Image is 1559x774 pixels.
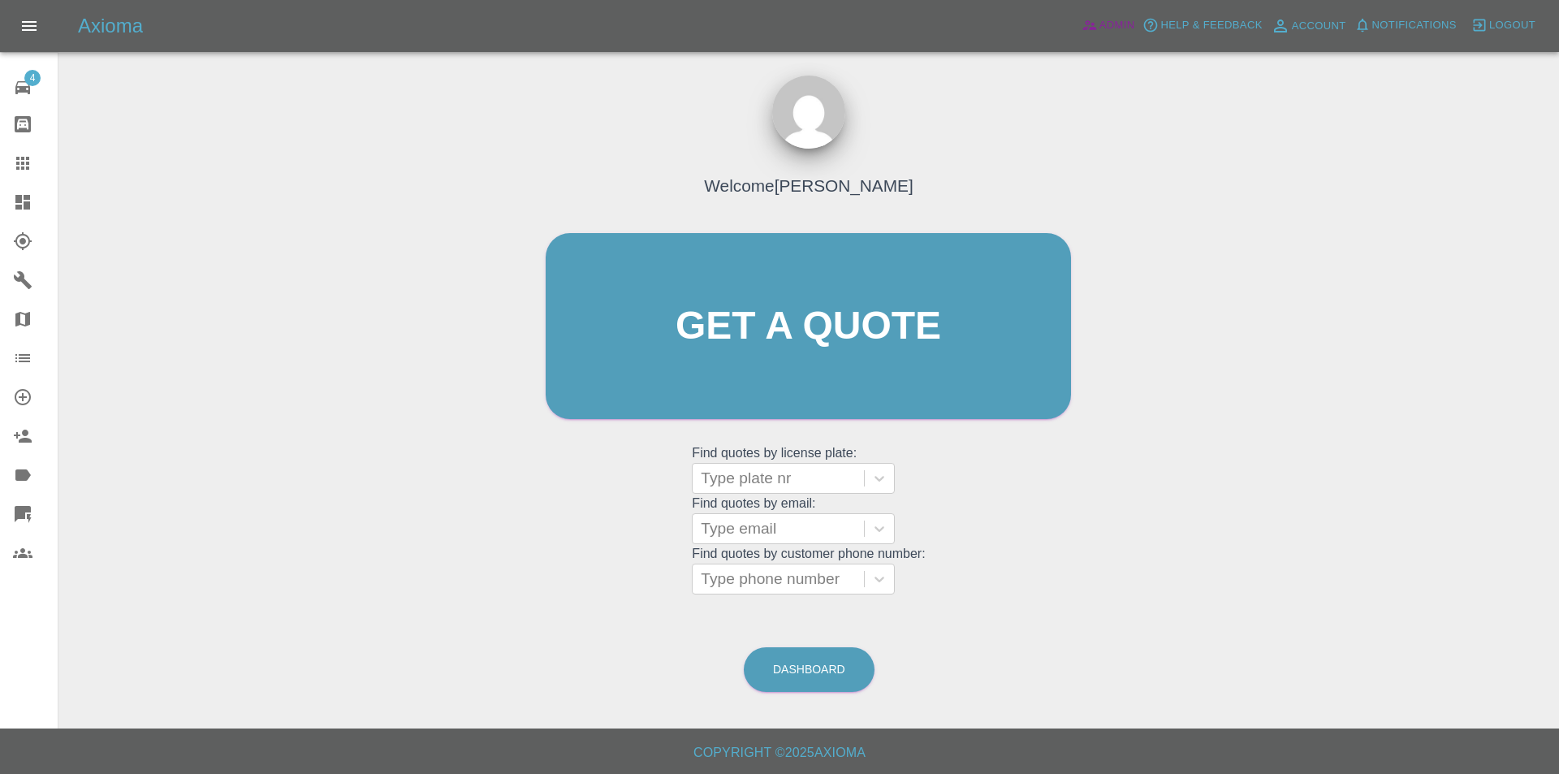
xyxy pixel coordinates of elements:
[1099,16,1135,35] span: Admin
[10,6,49,45] button: Open drawer
[692,547,925,595] grid: Find quotes by customer phone number:
[692,496,925,544] grid: Find quotes by email:
[1372,16,1457,35] span: Notifications
[1489,16,1535,35] span: Logout
[772,76,845,149] img: ...
[13,742,1546,764] h6: Copyright © 2025 Axioma
[546,233,1071,419] a: Get a quote
[1267,13,1350,39] a: Account
[692,446,925,494] grid: Find quotes by license plate:
[744,647,875,692] a: Dashboard
[1292,17,1346,36] span: Account
[1467,13,1540,38] button: Logout
[704,173,913,198] h4: Welcome [PERSON_NAME]
[24,70,41,86] span: 4
[1077,13,1139,38] a: Admin
[1350,13,1461,38] button: Notifications
[1160,16,1262,35] span: Help & Feedback
[1138,13,1266,38] button: Help & Feedback
[78,13,143,39] h5: Axioma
